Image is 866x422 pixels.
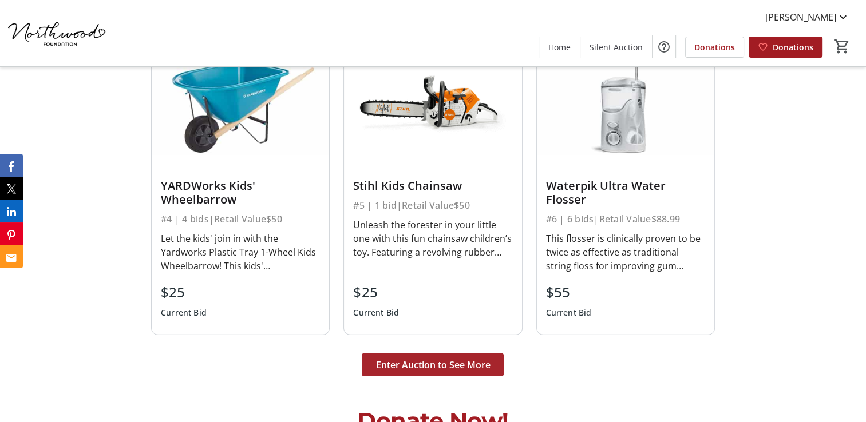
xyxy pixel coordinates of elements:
[580,37,652,58] a: Silent Auction
[353,282,399,302] div: $25
[548,41,571,53] span: Home
[546,282,592,302] div: $55
[152,55,329,154] img: YARDWorks Kids' Wheelbarrow
[353,218,512,259] div: Unleash the forester in your little one with this fun chainsaw children’s toy. Featuring a revolv...
[537,55,714,154] img: Waterpik Ultra Water Flosser
[161,282,207,302] div: $25
[161,211,320,227] div: #4 | 4 bids | Retail Value $50
[653,35,675,58] button: Help
[590,41,643,53] span: Silent Auction
[546,211,705,227] div: #6 | 6 bids | Retail Value $88.99
[765,10,836,24] span: [PERSON_NAME]
[7,5,109,62] img: Northwood Foundation's Logo
[749,37,822,58] a: Donations
[161,232,320,273] div: Let the kids' join in with the Yardworks Plastic Tray 1-Wheel Kids Wheelbarrow! This kids' wheelb...
[161,302,207,323] div: Current Bid
[353,179,512,193] div: Stihl Kids Chainsaw
[375,358,490,372] span: Enter Auction to See More
[353,197,512,213] div: #5 | 1 bid | Retail Value $50
[546,232,705,273] div: This flosser is clinically proven to be twice as effective as traditional string floss for improv...
[161,179,320,206] div: YARDWorks Kids' Wheelbarrow
[546,179,705,206] div: Waterpik Ultra Water Flosser
[344,55,521,154] img: Stihl Kids Chainsaw
[539,37,580,58] a: Home
[773,41,813,53] span: Donations
[694,41,735,53] span: Donations
[756,8,859,26] button: [PERSON_NAME]
[685,37,744,58] a: Donations
[546,302,592,323] div: Current Bid
[362,353,504,376] button: Enter Auction to See More
[353,302,399,323] div: Current Bid
[832,36,852,57] button: Cart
